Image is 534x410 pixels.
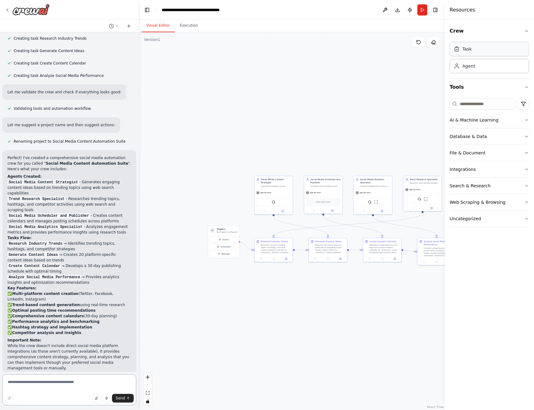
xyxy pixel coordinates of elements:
[217,228,237,231] h3: Triggers
[217,231,237,233] p: No triggers configured
[450,112,529,128] button: AI & Machine Learning
[450,216,481,222] div: Uncategorized
[144,397,152,405] button: toggle interactivity
[7,286,36,290] strong: Key Features:
[14,106,91,111] span: Validating tools and automation workflow
[7,122,115,128] p: Let me suggest a project name and then suggest actions:
[46,161,128,166] strong: Social Media Content Automation Suite
[12,303,80,307] strong: Trend-based content generation
[7,174,42,179] strong: Agents Created:
[316,200,330,203] span: Drop tools here
[315,244,345,254] div: Based on the trend research, generate 20 engaging social media content ideas for {industry}. Crea...
[112,394,134,403] button: Send
[272,200,276,204] img: SerperDevTool
[450,22,529,40] button: Crew
[374,200,378,204] img: ScrapeWebsiteTool
[369,244,399,254] div: Develop a comprehensive 30-day social media content calendar for {industry} using the generated c...
[424,197,428,201] img: ScrapeWebsiteTool
[450,183,491,189] div: Search & Research
[12,314,84,318] strong: Comprehensive content calendars
[304,176,343,214] div: Social Media Scheduler and PublisherSchedule and manage social media content publication across m...
[450,145,529,161] button: File & Document
[14,61,86,66] span: Creating task Create Content Calendar
[116,396,125,401] span: Send
[7,236,32,240] strong: Tasks Flow:
[7,263,61,269] code: Create Content Calendar
[14,36,87,41] span: Creating task Research Industry Trends
[7,196,66,202] code: Trend Research Specialist
[14,139,126,144] span: Renaming project to Social Media Content Automation Suite
[462,46,472,52] div: Task
[254,238,293,262] div: Research Industry TrendsResearch current trending topics, hashtags, and viral content patterns re...
[5,394,14,403] button: Improve this prompt
[12,4,50,15] img: Logo
[12,292,79,296] strong: Multi-platform content creation
[7,263,131,274] li: → Develops a 30-day publishing schedule with optimal timing
[310,178,340,184] div: Social Media Scheduler and Publisher
[7,213,131,224] li: - Creates content calendars and manages posting schedules across platforms
[418,197,421,201] img: SerperDevTool
[308,238,347,262] div: Generate Content IdeasBased on the trend research, generate 20 engaging social media content idea...
[7,224,84,230] code: Social Media Analytics Specialist
[450,133,487,140] div: Database & Data
[143,6,151,14] button: Hide left sidebar
[261,240,288,243] div: Research Industry Trends
[7,213,90,219] code: Social Media Scheduler and Publisher
[12,319,100,324] strong: Performance analytics and benchmarking
[221,245,231,248] span: Schedule
[450,96,529,232] div: Tools
[360,185,390,187] div: Analyze engagement metrics, track performance across social media platforms, and provide data-dri...
[7,89,121,95] p: Let me validate the crew and check if everything looks good:
[295,248,307,252] g: Edge from ce00ad88-7dd2-4655-9b0d-58980e0d21ca to d2ec1741-733a-4c5e-a3a9-476e5de8eaaf
[208,225,240,258] div: TriggersNo triggers configuredEventScheduleManage
[349,248,361,252] g: Edge from d2ec1741-733a-4c5e-a3a9-476e5de8eaaf to 90bd52c1-17e0-47e3-9c74-0189328b5358
[450,178,529,194] button: Search & Research
[7,274,81,280] code: Analyze Social Media Performance
[315,240,341,243] div: Generate Content Ideas
[272,213,424,236] g: Edge from 4849f3e4-5347-40b1-bc6f-e8d6e9e428ae to ce00ad88-7dd2-4655-9b0d-58980e0d21ca
[450,166,476,172] div: Integrations
[310,185,340,187] div: Schedule and manage social media content publication across multiple platforms for {industry}. Cr...
[7,180,79,185] code: Social Media Content Strategist
[274,209,292,213] button: Open in side panel
[450,117,498,123] div: AI & Machine Learning
[363,238,402,262] div: Create Content CalendarDevelop a comprehensive 30-day social media content calendar for {industry...
[221,252,230,255] span: Manage
[417,238,456,265] div: Analyze Social Media PerformanceConduct comprehensive performance analysis of social media conten...
[7,338,41,342] strong: Important Note:
[7,196,131,213] li: - Researches trending topics, hashtags, and competitor activities using web search and scraping t...
[450,194,529,210] button: Web Scraping & Browsing
[124,22,134,30] button: Start a new chat
[222,238,229,241] span: Event
[450,128,529,145] button: Database & Data
[410,182,440,184] div: Research and identify trending topics, hashtags, and content themes relevant to {industry}. Monit...
[409,188,420,191] span: gpt-4o-mini
[7,274,131,285] li: → Provides analytics insights and optimization recommendations
[360,191,370,194] span: gpt-4o-mini
[450,6,475,14] h4: Resources
[373,209,391,213] button: Open in side panel
[102,394,111,403] button: Click to speak your automation idea
[209,251,238,257] button: Manage
[7,343,131,371] p: While the crew doesn't include direct social media platform integrations (as those aren't current...
[144,37,160,42] div: Version 1
[7,241,64,247] code: Research Industry Trends
[368,200,372,204] img: SerperDevTool
[12,325,92,329] strong: Hashtag strategy and implementation
[7,179,131,196] li: - Generates engaging content ideas based on trending topics using web search capabilities
[324,209,341,212] button: Open in side panel
[7,252,59,258] code: Generate Content Ideas
[7,291,131,336] p: ✅ (Twitter, Facebook, LinkedIn, Instagram) ✅ using real-time research ✅ ✅ (30-day planning) ✅ ✅ ✅
[272,216,330,236] g: Edge from ad335f67-c4c0-4ad2-b5fe-35a084663f4f to d2ec1741-733a-4c5e-a3a9-476e5de8eaaf
[239,240,253,252] g: Edge from triggers to ce00ad88-7dd2-4655-9b0d-58980e0d21ca
[209,237,238,243] button: Event
[261,178,291,184] div: Social Media Content Strategist
[430,260,443,264] button: No output available
[410,178,440,181] div: Trend Research Specialist
[424,247,454,257] div: Conduct comprehensive performance analysis of social media content strategy for {industry}. Resea...
[254,176,293,215] div: Social Media Content StrategistGenerate engaging social media content ideas for {industry} based ...
[321,257,334,261] button: No output available
[12,331,81,335] strong: Competitor analysis and insights
[450,150,486,156] div: File & Document
[162,7,231,13] nav: breadcrumb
